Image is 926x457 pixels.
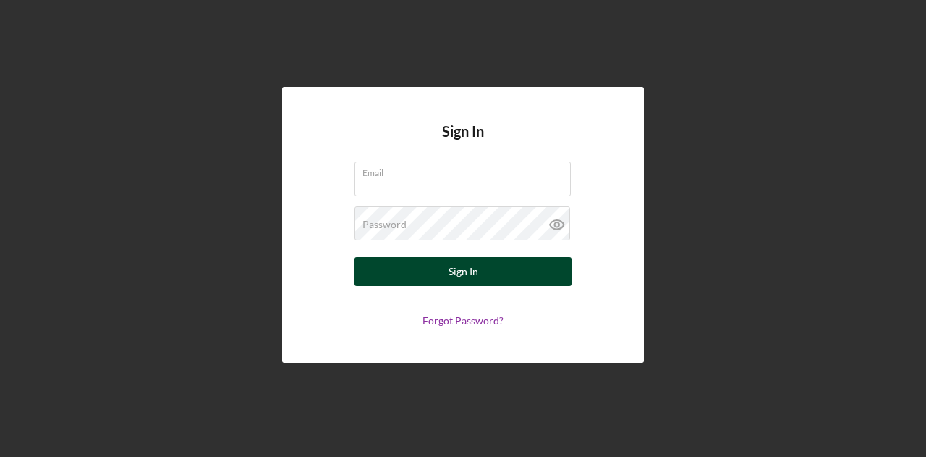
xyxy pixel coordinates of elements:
button: Sign In [354,257,572,286]
div: Sign In [449,257,478,286]
h4: Sign In [442,123,484,162]
label: Password [362,219,407,230]
label: Email [362,162,571,178]
a: Forgot Password? [422,314,504,327]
